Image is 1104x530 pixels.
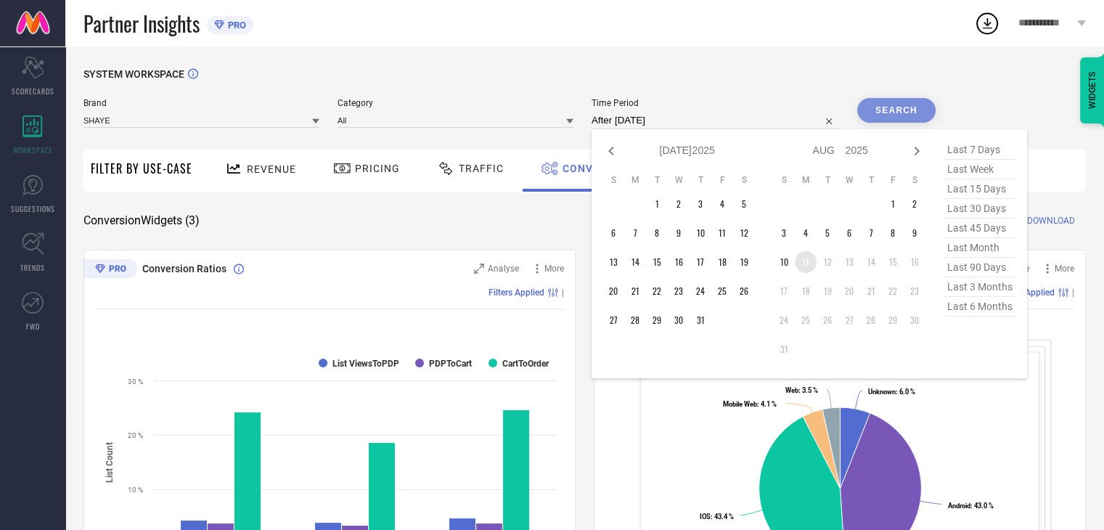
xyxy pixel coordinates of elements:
text: : 3.5 % [785,386,818,394]
td: Sun Aug 24 2025 [773,309,795,331]
td: Fri Aug 15 2025 [882,251,904,273]
span: Conversion Ratios [142,263,226,274]
td: Wed Aug 13 2025 [838,251,860,273]
span: Filters Applied [488,288,544,298]
span: Category [338,98,573,108]
td: Mon Aug 11 2025 [795,251,817,273]
text: 30 % [128,378,143,386]
td: Tue Jul 29 2025 [646,309,668,331]
td: Sat Jul 26 2025 [733,280,755,302]
span: Brand [83,98,319,108]
th: Saturday [733,174,755,186]
span: last 45 days [944,219,1016,238]
td: Sat Jul 19 2025 [733,251,755,273]
td: Sun Jul 13 2025 [602,251,624,273]
span: SYSTEM WORKSPACE [83,68,184,80]
span: Analyse [488,264,519,274]
span: SCORECARDS [12,86,54,97]
th: Friday [711,174,733,186]
th: Sunday [773,174,795,186]
text: 20 % [128,431,143,439]
td: Thu Aug 14 2025 [860,251,882,273]
td: Wed Jul 23 2025 [668,280,690,302]
td: Thu Jul 10 2025 [690,222,711,244]
span: last week [944,160,1016,179]
tspan: Unknown [868,388,896,396]
td: Sat Aug 23 2025 [904,280,925,302]
text: List ViewsToPDP [332,359,399,369]
td: Wed Jul 16 2025 [668,251,690,273]
span: last 7 days [944,140,1016,160]
td: Fri Jul 18 2025 [711,251,733,273]
td: Mon Aug 04 2025 [795,222,817,244]
td: Sun Aug 10 2025 [773,251,795,273]
td: Wed Aug 20 2025 [838,280,860,302]
span: Pricing [355,163,400,174]
span: TRENDS [20,262,45,273]
td: Sun Jul 06 2025 [602,222,624,244]
span: More [1055,264,1074,274]
th: Saturday [904,174,925,186]
td: Fri Jul 25 2025 [711,280,733,302]
td: Sat Aug 30 2025 [904,309,925,331]
td: Wed Jul 30 2025 [668,309,690,331]
th: Friday [882,174,904,186]
text: PDPToCart [429,359,472,369]
div: Premium [83,259,137,281]
td: Fri Aug 01 2025 [882,193,904,215]
input: Select time period [592,112,839,129]
td: Sat Aug 02 2025 [904,193,925,215]
tspan: IOS [700,513,711,521]
th: Wednesday [668,174,690,186]
td: Wed Aug 06 2025 [838,222,860,244]
th: Tuesday [646,174,668,186]
span: SUGGESTIONS [11,203,55,214]
span: DOWNLOAD [1027,213,1075,228]
th: Monday [624,174,646,186]
svg: Zoom [474,264,484,274]
span: last 30 days [944,199,1016,219]
td: Mon Jul 07 2025 [624,222,646,244]
td: Sun Jul 20 2025 [602,280,624,302]
tspan: Android [948,502,970,510]
span: WORKSPACE [13,144,53,155]
text: : 43.0 % [948,502,994,510]
td: Tue Aug 26 2025 [817,309,838,331]
div: Open download list [974,10,1000,36]
td: Tue Jul 01 2025 [646,193,668,215]
span: Filter By Use-Case [91,160,192,177]
span: FWD [26,321,40,332]
text: : 4.1 % [723,400,777,408]
td: Fri Aug 08 2025 [882,222,904,244]
td: Thu Jul 31 2025 [690,309,711,331]
span: Partner Insights [83,9,200,38]
span: Traffic [459,163,504,174]
text: CartToOrder [502,359,549,369]
td: Mon Aug 25 2025 [795,309,817,331]
span: last 90 days [944,258,1016,277]
span: last 6 months [944,297,1016,317]
td: Thu Aug 21 2025 [860,280,882,302]
span: last 15 days [944,179,1016,199]
td: Mon Aug 18 2025 [795,280,817,302]
td: Sun Aug 17 2025 [773,280,795,302]
span: last month [944,238,1016,258]
th: Thursday [690,174,711,186]
td: Wed Jul 02 2025 [668,193,690,215]
td: Sat Aug 09 2025 [904,222,925,244]
text: : 43.4 % [700,513,734,521]
span: Revenue [247,163,296,175]
td: Thu Jul 17 2025 [690,251,711,273]
div: Next month [908,142,925,160]
th: Monday [795,174,817,186]
td: Thu Jul 24 2025 [690,280,711,302]
text: : 6.0 % [868,388,915,396]
th: Tuesday [817,174,838,186]
td: Sat Aug 16 2025 [904,251,925,273]
span: last 3 months [944,277,1016,297]
span: | [562,288,564,298]
td: Tue Aug 05 2025 [817,222,838,244]
td: Fri Aug 22 2025 [882,280,904,302]
td: Sun Aug 31 2025 [773,338,795,360]
td: Tue Jul 15 2025 [646,251,668,273]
